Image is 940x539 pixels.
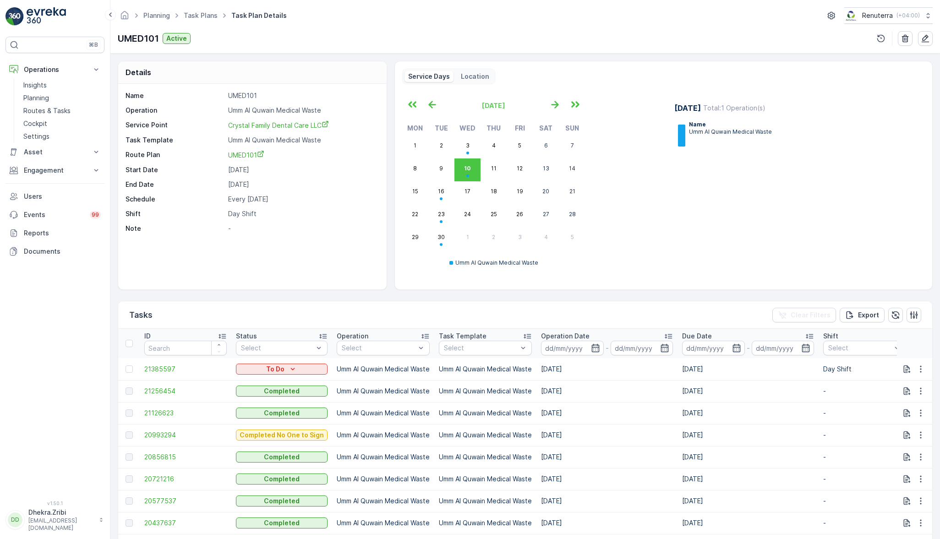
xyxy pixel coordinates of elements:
td: [DATE] [536,512,678,534]
p: Task Template [126,136,224,145]
p: Umm Al Quwain Medical Waste [689,128,772,136]
button: Engagement [5,161,104,180]
p: Umm Al Quwain Medical Waste [455,259,538,267]
p: Umm Al Quwain Medical Waste [439,365,532,374]
p: Umm Al Quwain Medical Waste [337,474,430,484]
img: logo [5,7,24,26]
button: September 29, 2025 [402,227,428,250]
a: Settings [20,130,104,143]
abbr: September 29, 2025 [412,234,419,240]
a: Cockpit [20,117,104,130]
p: Cockpit [23,119,47,128]
abbr: September 20, 2025 [542,188,549,195]
button: September 5, 2025 [507,136,533,158]
button: Completed [236,386,328,397]
input: dd/mm/yyyy [611,341,673,355]
p: Operation [126,106,224,115]
p: Umm Al Quwain Medical Waste [439,518,532,528]
p: - [747,343,750,354]
td: [DATE] [536,402,678,424]
p: Location [461,72,489,81]
button: Export [840,308,885,322]
button: September 2, 2025 [428,136,454,158]
p: Umm Al Quwain Medical Waste [439,496,532,506]
td: [DATE] [536,358,678,380]
p: Users [24,192,101,201]
p: [DATE] [228,180,377,189]
p: Status [236,332,257,341]
abbr: October 2, 2025 [492,234,495,240]
abbr: September 13, 2025 [543,165,549,172]
p: Select [444,343,518,353]
abbr: September 18, 2025 [491,188,497,195]
abbr: September 16, 2025 [438,188,444,195]
p: Umm Al Quwain Medical Waste [337,518,430,528]
button: Asset [5,143,104,161]
p: Select [342,343,415,353]
p: Umm Al Quwain Medical Waste [228,136,377,145]
a: Documents [5,242,104,261]
button: October 1, 2025 [454,227,481,250]
p: Umm Al Quwain Medical Waste [337,387,430,396]
img: Screenshot_2024-07-26_at_13.33.01.png [844,11,858,21]
p: Completed [264,518,300,528]
p: Umm Al Quwain Medical Waste [439,452,532,462]
abbr: September 24, 2025 [464,211,471,218]
input: Search [144,341,227,355]
button: September 6, 2025 [533,136,559,158]
button: Completed [236,517,328,528]
p: Tasks [129,309,153,321]
div: Toggle Row Selected [126,519,133,527]
input: dd/mm/yyyy [752,341,814,355]
a: Homepage [120,14,130,22]
td: [DATE] [678,380,819,402]
abbr: September 2, 2025 [440,142,443,149]
button: September 11, 2025 [481,158,507,181]
button: Clear Filters [772,308,836,322]
input: dd/mm/yyyy [541,341,604,355]
abbr: September 15, 2025 [412,188,418,195]
p: Shift [823,332,838,341]
button: September 20, 2025 [533,181,559,204]
button: September 14, 2025 [559,158,585,181]
p: Planning [23,93,49,103]
span: [DATE] [482,102,505,109]
button: September 19, 2025 [507,181,533,204]
a: Insights [20,79,104,92]
p: Name [126,91,224,100]
p: [DATE] [228,165,377,174]
td: [DATE] [678,358,819,380]
p: [EMAIL_ADDRESS][DOMAIN_NAME] [28,517,94,532]
button: September 28, 2025 [559,204,585,227]
div: Toggle Row Selected [126,365,133,373]
p: Clear Filters [791,310,831,320]
p: Umm Al Quwain Medical Waste [228,106,377,115]
abbr: Saturday [539,124,552,132]
button: Completed [236,452,328,463]
p: Umm Al Quwain Medical Waste [337,452,430,462]
p: Documents [24,247,101,256]
button: [DATE] [443,95,545,115]
p: Name [689,121,772,128]
abbr: September 17, 2025 [465,188,470,195]
button: Completed [236,495,328,506]
abbr: Sunday [565,124,579,132]
abbr: September 9, 2025 [439,165,443,172]
p: [DATE] [674,103,701,114]
p: ( +04:00 ) [896,12,920,19]
p: Completed [264,474,300,484]
p: - [606,343,609,354]
abbr: September 7, 2025 [571,142,574,149]
a: 21256454 [144,387,227,396]
button: October 5, 2025 [559,227,585,250]
span: Task Plan Details [230,11,289,20]
p: Dhekra.Zribi [28,508,94,517]
p: Reports [24,229,101,238]
abbr: October 1, 2025 [466,234,469,240]
td: [DATE] [536,468,678,490]
abbr: Wednesday [459,124,475,132]
p: Umm Al Quwain Medical Waste [439,408,532,418]
span: 21385597 [144,365,227,374]
p: Select [828,343,891,353]
a: 20437637 [144,518,227,528]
